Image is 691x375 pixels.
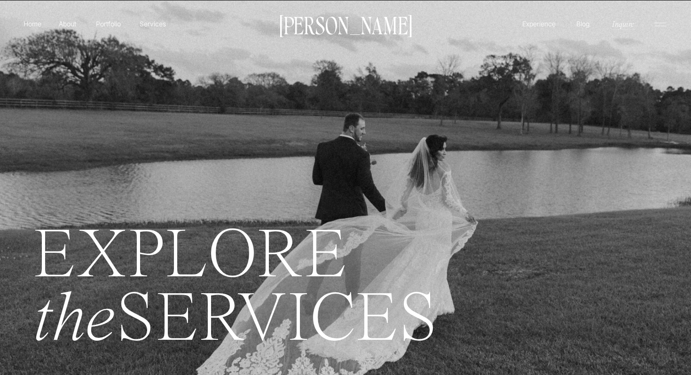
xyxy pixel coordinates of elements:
[611,18,635,29] a: Inquire
[57,19,78,28] a: About
[92,19,125,29] a: Portfolio
[521,19,557,29] a: Experience
[275,15,416,34] a: [PERSON_NAME]
[32,286,116,357] i: the
[139,19,166,29] a: Services
[22,19,43,29] a: Home
[32,227,612,366] h1: EXPLORE SERVICES
[574,19,592,28] a: Blog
